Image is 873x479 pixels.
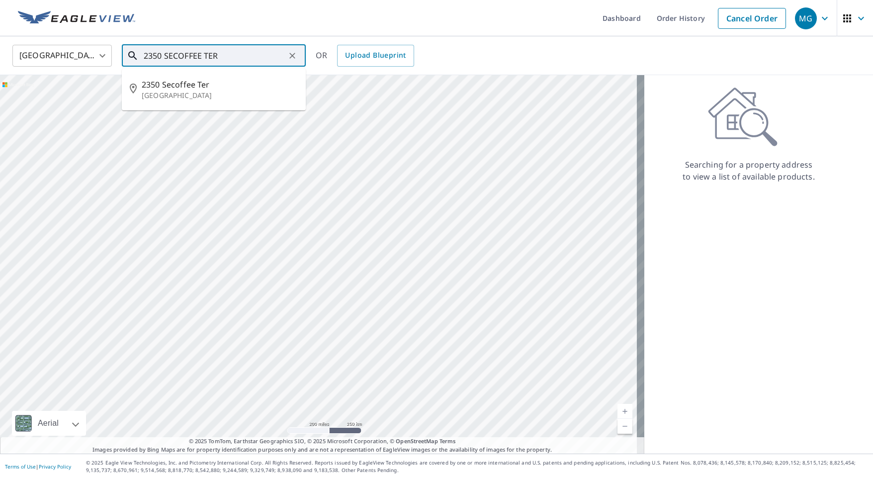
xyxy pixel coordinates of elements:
[316,45,414,67] div: OR
[86,459,868,474] p: © 2025 Eagle View Technologies, Inc. and Pictometry International Corp. All Rights Reserved. Repo...
[18,11,135,26] img: EV Logo
[795,7,817,29] div: MG
[5,463,36,470] a: Terms of Use
[396,437,437,445] a: OpenStreetMap
[5,464,71,470] p: |
[285,49,299,63] button: Clear
[39,463,71,470] a: Privacy Policy
[617,419,632,434] a: Current Level 5, Zoom Out
[142,79,298,91] span: 2350 Secoffee Ter
[144,42,285,70] input: Search by address or latitude-longitude
[718,8,786,29] a: Cancel Order
[439,437,456,445] a: Terms
[189,437,456,446] span: © 2025 TomTom, Earthstar Geographics SIO, © 2025 Microsoft Corporation, ©
[337,45,414,67] a: Upload Blueprint
[682,159,815,183] p: Searching for a property address to view a list of available products.
[617,404,632,419] a: Current Level 5, Zoom In
[12,42,112,70] div: [GEOGRAPHIC_DATA]
[35,411,62,436] div: Aerial
[345,49,406,62] span: Upload Blueprint
[142,91,298,100] p: [GEOGRAPHIC_DATA]
[12,411,86,436] div: Aerial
